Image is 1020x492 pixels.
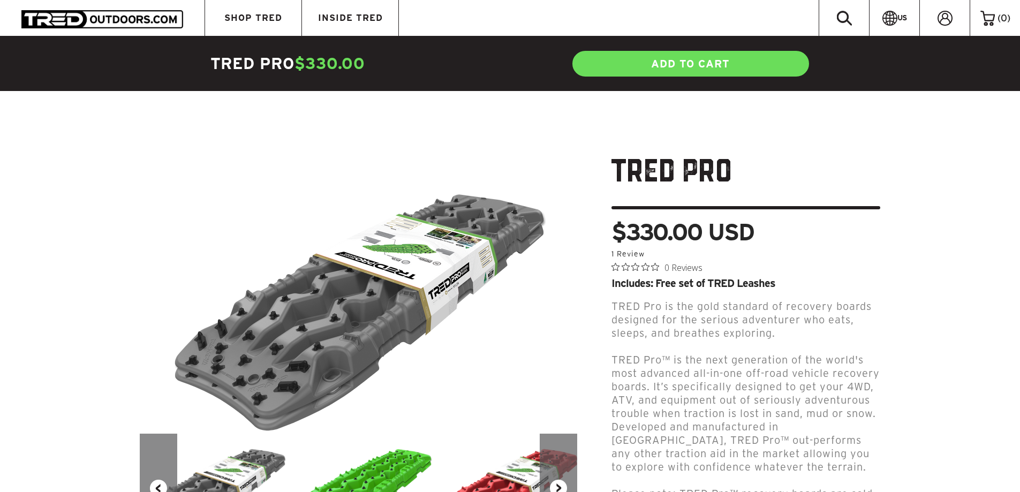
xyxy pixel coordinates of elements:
span: TRED Pro™ is the next generation of the world's most advanced all-in-one off-road vehicle recover... [611,354,880,473]
img: cart-icon [980,11,995,26]
span: SHOP TRED [224,13,282,22]
img: TRED_Pro_ISO-Grey_700x.png [171,155,546,434]
span: 0 [1001,13,1007,23]
h1: TRED Pro [611,154,880,209]
span: 0 Reviews [664,259,702,275]
span: ( ) [998,13,1010,23]
h4: TRED Pro [210,53,510,74]
p: TRED Pro is the gold standard of recovery boards designed for the serious adventurer who eats, sl... [611,300,880,340]
button: Rated 0 out of 5 stars from 0 reviews. Jump to reviews. [611,259,702,275]
a: 1 reviews [611,249,645,258]
a: ADD TO CART [571,50,810,78]
div: Includes: Free set of TRED Leashes [611,278,880,289]
span: $330.00 USD [611,220,754,244]
span: INSIDE TRED [318,13,383,22]
img: TRED Outdoors America [21,10,183,28]
span: $330.00 [294,55,365,72]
